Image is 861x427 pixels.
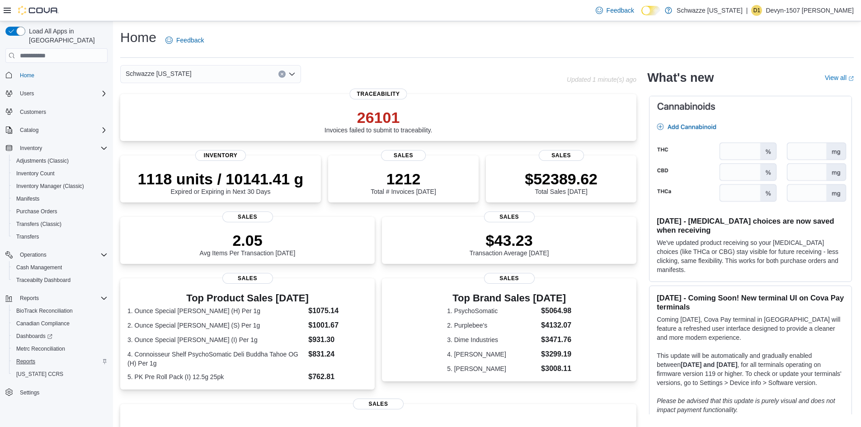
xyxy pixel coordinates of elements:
[13,275,74,286] a: Traceabilty Dashboard
[16,345,65,352] span: Metrc Reconciliation
[541,320,571,331] dd: $4132.07
[9,368,111,380] button: [US_STATE] CCRS
[470,231,549,257] div: Transaction Average [DATE]
[766,5,854,16] p: Devyn-1507 [PERSON_NAME]
[350,89,407,99] span: Traceability
[16,307,73,314] span: BioTrack Reconciliation
[9,261,111,274] button: Cash Management
[16,88,38,99] button: Users
[2,386,111,399] button: Settings
[681,361,737,368] strong: [DATE] and [DATE]
[16,143,46,154] button: Inventory
[657,293,844,311] h3: [DATE] - Coming Soon! New terminal UI on Cova Pay terminals
[657,351,844,387] p: This update will be automatically and gradually enabled between , for all terminals operating on ...
[13,206,108,217] span: Purchase Orders
[13,181,88,192] a: Inventory Manager (Classic)
[20,389,39,396] span: Settings
[641,15,642,16] span: Dark Mode
[484,273,535,284] span: Sales
[16,107,50,117] a: Customers
[9,274,111,286] button: Traceabilty Dashboard
[138,170,304,188] p: 1118 units / 10141.41 g
[16,277,71,284] span: Traceabilty Dashboard
[353,399,404,409] span: Sales
[2,105,111,118] button: Customers
[20,127,38,134] span: Catalog
[16,106,108,117] span: Customers
[325,108,433,127] p: 26101
[447,350,537,359] dt: 4. [PERSON_NAME]
[16,387,108,398] span: Settings
[308,371,367,382] dd: $762.81
[5,65,108,422] nav: Complex example
[16,70,38,81] a: Home
[2,124,111,136] button: Catalog
[16,221,61,228] span: Transfers (Classic)
[753,5,760,16] span: D1
[677,5,743,16] p: Schwazze [US_STATE]
[746,5,748,16] p: |
[13,231,42,242] a: Transfers
[13,318,108,329] span: Canadian Compliance
[325,108,433,134] div: Invoices failed to submit to traceability.
[16,157,69,164] span: Adjustments (Classic)
[120,28,156,47] h1: Home
[308,320,367,331] dd: $1001.67
[200,231,296,257] div: Avg Items Per Transaction [DATE]
[848,76,854,81] svg: External link
[13,318,73,329] a: Canadian Compliance
[20,108,46,116] span: Customers
[592,1,638,19] a: Feedback
[138,170,304,195] div: Expired or Expiring in Next 30 Days
[308,305,367,316] dd: $1075.14
[16,170,55,177] span: Inventory Count
[9,305,111,317] button: BioTrack Reconciliation
[13,369,67,380] a: [US_STATE] CCRS
[647,70,714,85] h2: What's new
[176,36,204,45] span: Feedback
[657,238,844,274] p: We've updated product receiving so your [MEDICAL_DATA] choices (like THCa or CBG) stay visible fo...
[13,331,56,342] a: Dashboards
[607,6,634,15] span: Feedback
[16,143,108,154] span: Inventory
[541,349,571,360] dd: $3299.19
[16,264,62,271] span: Cash Management
[825,74,854,81] a: View allExternal link
[9,343,111,355] button: Metrc Reconciliation
[13,219,65,230] a: Transfers (Classic)
[541,334,571,345] dd: $3471.76
[541,305,571,316] dd: $5064.98
[16,333,52,340] span: Dashboards
[657,216,844,235] h3: [DATE] - [MEDICAL_DATA] choices are now saved when receiving
[470,231,549,249] p: $43.23
[222,211,273,222] span: Sales
[9,180,111,192] button: Inventory Manager (Classic)
[9,230,111,243] button: Transfers
[9,218,111,230] button: Transfers (Classic)
[657,397,835,413] em: Please be advised that this update is purely visual and does not impact payment functionality.
[2,249,111,261] button: Operations
[20,72,34,79] span: Home
[288,70,296,78] button: Open list of options
[16,320,70,327] span: Canadian Compliance
[13,305,76,316] a: BioTrack Reconciliation
[16,183,84,190] span: Inventory Manager (Classic)
[447,293,571,304] h3: Top Brand Sales [DATE]
[162,31,207,49] a: Feedback
[2,142,111,155] button: Inventory
[447,364,537,373] dt: 5. [PERSON_NAME]
[2,87,111,100] button: Users
[13,331,108,342] span: Dashboards
[13,219,108,230] span: Transfers (Classic)
[539,150,584,161] span: Sales
[381,150,426,161] span: Sales
[16,293,108,304] span: Reports
[278,70,286,78] button: Clear input
[16,69,108,80] span: Home
[525,170,598,195] div: Total Sales [DATE]
[126,68,192,79] span: Schwazze [US_STATE]
[13,305,108,316] span: BioTrack Reconciliation
[16,125,42,136] button: Catalog
[200,231,296,249] p: 2.05
[371,170,436,188] p: 1212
